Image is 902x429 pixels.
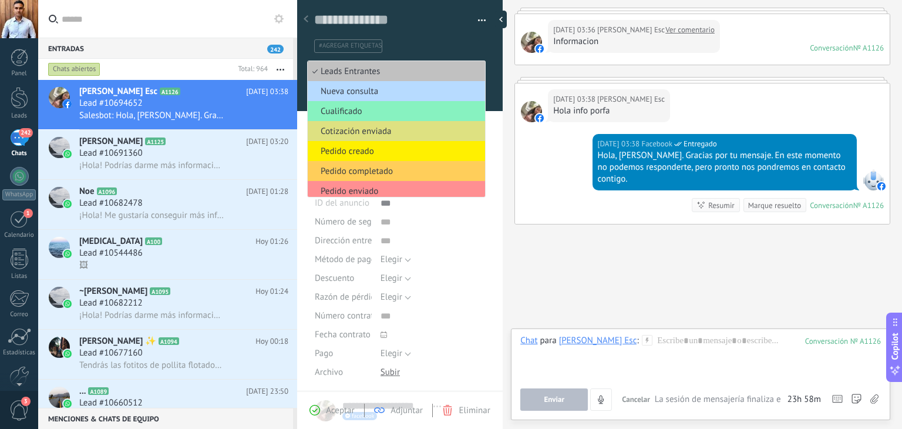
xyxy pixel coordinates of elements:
span: Entregado [684,138,717,150]
span: Descuento [315,274,354,283]
div: WhatsApp [2,189,36,200]
span: 🖼 [79,260,88,271]
a: avataricon[PERSON_NAME]A1125[DATE] 03:20Lead #10691360¡Hola! Podrías darme más información de... [38,130,297,179]
span: Tendrás las fotitos de pollita flotadores? [79,360,224,371]
div: Resumir [708,200,735,211]
span: A1125 [145,138,166,145]
span: Lead #10677160 [79,347,143,359]
span: Pedido completado [308,166,482,177]
span: ID del anuncio de TikTok [315,199,407,207]
img: icon [63,350,72,358]
span: : [637,335,638,347]
div: Correo [2,311,36,319]
span: Número contrato [315,311,378,320]
button: Elegir [381,288,411,307]
span: Eliminar [459,405,490,416]
div: La sesión de mensajería finaliza en [655,394,821,405]
button: Elegir [381,269,411,288]
span: A100 [145,237,162,245]
div: Marque resuelto [748,200,801,211]
span: Nueva consulta [308,86,482,97]
div: Panel [2,70,36,78]
img: icon [63,150,72,158]
div: Método de pago [315,250,372,269]
div: № A1126 [853,200,884,210]
div: Razón de pérdida [315,288,372,307]
span: A1089 [88,387,109,395]
span: Hoy 01:26 [255,236,288,247]
span: [PERSON_NAME] ✨ [79,336,156,347]
button: Más [268,59,293,80]
div: Informacion [553,36,715,48]
span: Elegir [381,254,402,265]
span: Leads Entrantes [308,66,482,77]
span: 242 [19,128,32,138]
span: Archivo [315,368,343,377]
span: para [540,335,557,347]
span: Noe [79,186,95,197]
span: Pago [315,349,333,358]
div: Dirección entrega [315,232,372,250]
span: ¡Hola! Podrías darme más información de... [79,310,224,321]
span: Lead #10682478 [79,197,143,209]
span: [MEDICAL_DATA] [79,236,143,247]
div: Hola info porfa [553,105,665,117]
span: [PERSON_NAME] Esc [79,86,157,98]
span: Cotización enviada [308,126,482,137]
span: Milagros Sanchez Esc [521,32,542,53]
span: ¡Hola! Me gustaría conseguir más información sobre esto. [79,210,224,221]
div: Fecha contrato [315,326,372,344]
span: [PERSON_NAME] [79,136,143,148]
div: Conversación [810,43,853,53]
span: Razón de pérdida [315,293,380,301]
img: icon [63,100,72,108]
img: icon [63,200,72,208]
span: Hoy 01:24 [255,286,288,297]
span: 3 [21,397,31,406]
span: Método de pago [315,255,376,264]
div: Conversación [810,200,853,210]
span: A1096 [97,187,117,195]
img: icon [63,250,72,258]
div: Número contrato [315,307,372,326]
span: Facebook [863,169,884,190]
div: Menciones & Chats de equipo [38,408,293,429]
button: Cancelar [617,388,655,411]
span: [DATE] 03:38 [246,86,288,98]
span: La sesión de mensajería finaliza en: [655,394,785,405]
img: facebook-sm.svg [877,182,886,190]
span: [DATE] 23:50 [246,386,288,397]
img: facebook-sm.svg [536,114,544,122]
span: ¡Hola! Podrías darme más información de... [79,160,224,171]
span: [DATE] 03:20 [246,136,288,148]
span: Aceptar [326,405,354,416]
span: #agregar etiquetas [319,42,382,50]
span: Elegir [381,348,402,359]
span: Cualificado [308,106,482,117]
span: Lead #10660512 [79,397,143,409]
span: ... [79,386,86,397]
span: Pedido creado [308,146,482,157]
div: Milagros Sanchez Esc [559,335,637,346]
span: Lead #10691360 [79,148,143,159]
span: Lead #10544486 [79,247,143,259]
span: Copilot [889,333,901,360]
span: A1094 [159,337,179,345]
button: Elegir [381,250,411,269]
div: Ocultar [495,11,507,28]
div: [DATE] 03:38 [553,93,597,105]
a: avataricon...A1089[DATE] 23:50Lead #10660512 [38,380,297,429]
div: № A1126 [853,43,884,53]
span: Milagros Sanchez Esc [597,93,665,105]
div: Leads [2,112,36,120]
span: Pedido enviado [308,186,482,197]
div: Descuento [315,269,372,288]
span: Enviar [544,396,564,404]
div: ID del anuncio de TikTok [315,194,372,213]
span: Dirección entrega [315,236,381,245]
img: icon [63,400,72,408]
span: Hoy 00:18 [255,336,288,347]
span: Elegir [381,291,402,303]
a: avatariconNoeA1096[DATE] 01:28Lead #10682478¡Hola! Me gustaría conseguir más información sobre esto. [38,180,297,229]
div: Chats abiertos [48,62,100,76]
